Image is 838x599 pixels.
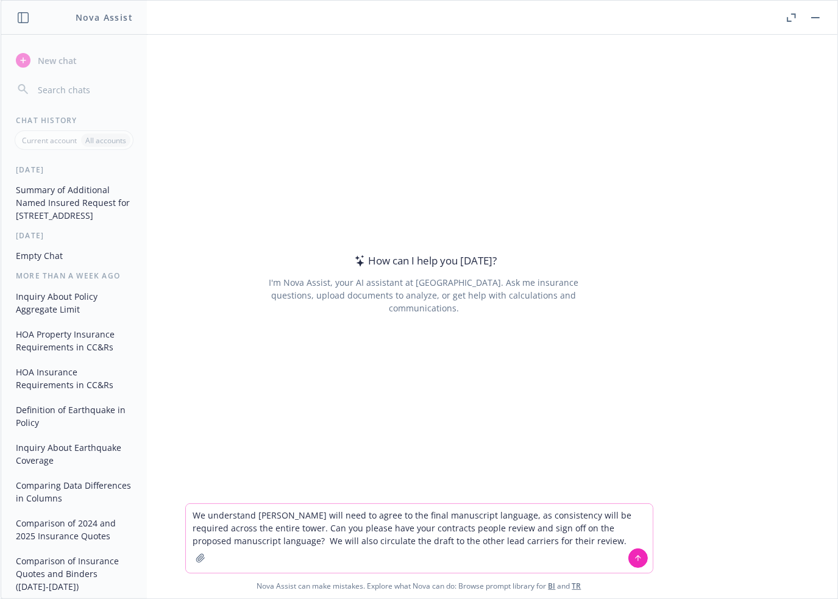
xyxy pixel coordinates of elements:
[1,271,147,281] div: More than a week ago
[35,54,77,67] span: New chat
[85,135,126,146] p: All accounts
[186,504,653,573] textarea: We understand [PERSON_NAME] will need to agree to the final manuscript language, as consistency w...
[1,115,147,126] div: Chat History
[11,551,137,597] button: Comparison of Insurance Quotes and Binders ([DATE]-[DATE])
[11,246,137,266] button: Empty Chat
[11,49,137,71] button: New chat
[11,400,137,433] button: Definition of Earthquake in Policy
[11,475,137,508] button: Comparing Data Differences in Columns
[11,324,137,357] button: HOA Property Insurance Requirements in CC&Rs
[11,180,137,225] button: Summary of Additional Named Insured Request for [STREET_ADDRESS]
[549,581,556,591] a: BI
[252,276,595,314] div: I'm Nova Assist, your AI assistant at [GEOGRAPHIC_DATA]. Ask me insurance questions, upload docum...
[11,438,137,470] button: Inquiry About Earthquake Coverage
[11,362,137,395] button: HOA Insurance Requirements in CC&Rs
[572,581,581,591] a: TR
[11,513,137,546] button: Comparison of 2024 and 2025 Insurance Quotes
[35,81,132,98] input: Search chats
[1,165,147,175] div: [DATE]
[76,11,133,24] h1: Nova Assist
[22,135,77,146] p: Current account
[351,253,497,269] div: How can I help you [DATE]?
[257,573,581,598] span: Nova Assist can make mistakes. Explore what Nova can do: Browse prompt library for and
[1,230,147,241] div: [DATE]
[11,286,137,319] button: Inquiry About Policy Aggregate Limit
